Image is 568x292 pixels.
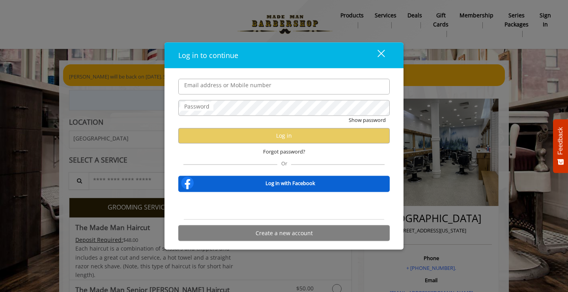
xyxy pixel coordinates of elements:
div: close dialog [368,49,384,61]
input: Password [178,100,390,116]
img: facebook-logo [179,175,195,191]
input: Email address or Mobile number [178,79,390,94]
button: Feedback - Show survey [553,119,568,173]
button: close dialog [363,47,390,63]
div: Sign in with Google. Opens in new tab [248,197,320,215]
b: Log in with Facebook [265,179,315,187]
button: Create a new account [178,225,390,241]
span: Forgot password? [263,147,305,155]
label: Password [180,102,213,110]
label: Email address or Mobile number [180,80,275,89]
button: Log in [178,128,390,143]
span: Or [277,160,291,167]
iframe: Sign in with Google Button [244,197,324,215]
span: Log in to continue [178,50,238,60]
span: Feedback [557,127,564,155]
button: Show password [349,116,386,124]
